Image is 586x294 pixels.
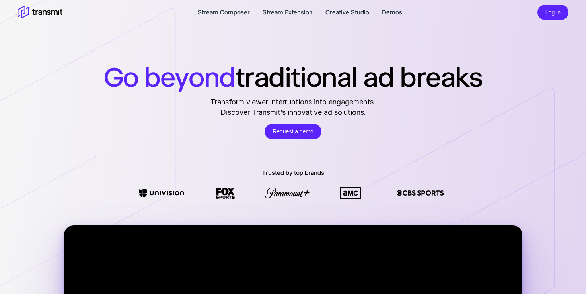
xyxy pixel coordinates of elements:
a: Demos [382,8,402,17]
a: Stream Extension [263,8,313,17]
a: Request a demo [265,124,321,139]
h1: traditional ad breaks [104,61,483,94]
span: Discover Transmit’s innovative ad solutions. [210,107,376,118]
a: Creative Studio [325,8,369,17]
button: Log in [537,5,568,20]
p: Trusted by top brands [262,168,324,178]
a: Log in [537,8,568,16]
span: Transform viewer interruptions into engagements. [210,97,376,107]
a: Stream Composer [198,8,250,17]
